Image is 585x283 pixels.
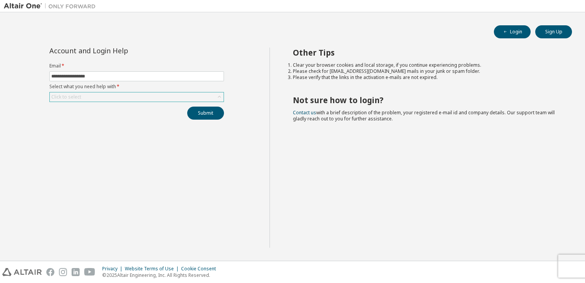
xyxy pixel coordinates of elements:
li: Please check for [EMAIL_ADDRESS][DOMAIN_NAME] mails in your junk or spam folder. [293,68,559,74]
div: Click to select [50,92,224,102]
div: Website Terms of Use [125,266,181,272]
label: Select what you need help with [49,84,224,90]
p: © 2025 Altair Engineering, Inc. All Rights Reserved. [102,272,221,278]
li: Please verify that the links in the activation e-mails are not expired. [293,74,559,81]
div: Click to select [51,94,81,100]
img: youtube.svg [84,268,95,276]
label: Email [49,63,224,69]
h2: Not sure how to login? [293,95,559,105]
div: Privacy [102,266,125,272]
button: Login [494,25,531,38]
img: facebook.svg [46,268,54,276]
h2: Other Tips [293,48,559,58]
img: altair_logo.svg [2,268,42,276]
div: Account and Login Help [49,48,189,54]
img: linkedin.svg [72,268,80,276]
button: Sign Up [535,25,572,38]
div: Cookie Consent [181,266,221,272]
a: Contact us [293,109,316,116]
img: Altair One [4,2,100,10]
li: Clear your browser cookies and local storage, if you continue experiencing problems. [293,62,559,68]
img: instagram.svg [59,268,67,276]
span: with a brief description of the problem, your registered e-mail id and company details. Our suppo... [293,109,555,122]
button: Submit [187,107,224,120]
